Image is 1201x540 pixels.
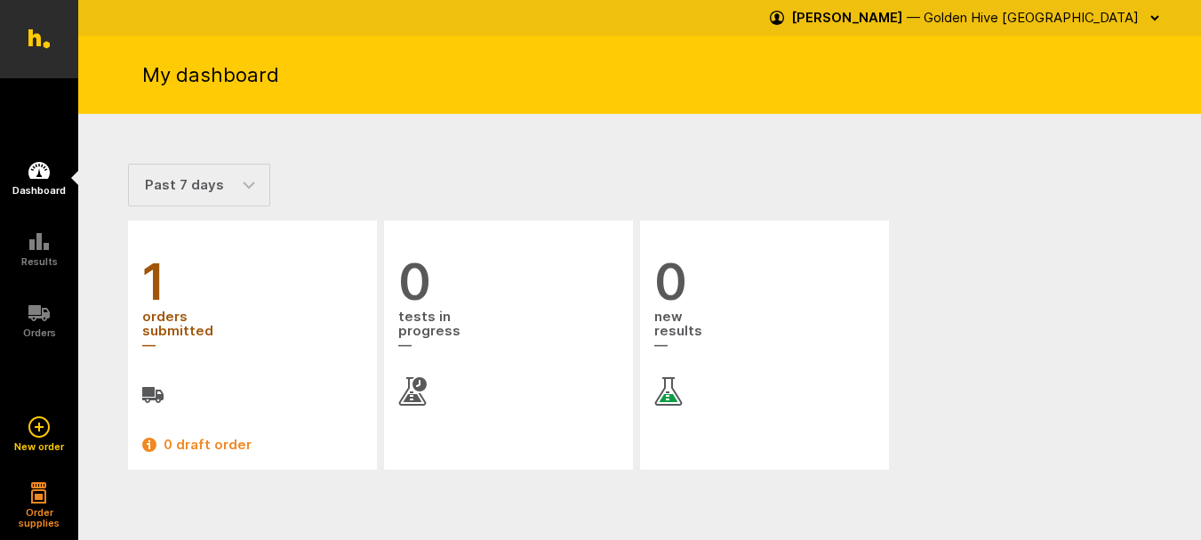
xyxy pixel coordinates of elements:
[907,9,1139,26] span: — Golden Hive [GEOGRAPHIC_DATA]
[142,308,363,356] span: orders submitted
[654,308,875,356] span: new results
[14,441,64,452] h5: New order
[23,327,56,338] h5: Orders
[12,185,66,196] h5: Dashboard
[142,434,363,455] a: 0 draft order
[791,9,903,26] strong: [PERSON_NAME]
[654,256,875,308] span: 0
[21,256,58,267] h5: Results
[142,61,279,88] h1: My dashboard
[770,4,1165,32] button: [PERSON_NAME] — Golden Hive [GEOGRAPHIC_DATA]
[398,308,619,356] span: tests in progress
[142,256,363,406] a: 1 orderssubmitted
[12,507,66,528] h5: Order supplies
[142,256,363,308] span: 1
[654,256,875,406] a: 0 newresults
[398,256,619,406] a: 0 tests inprogress
[398,256,619,308] span: 0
